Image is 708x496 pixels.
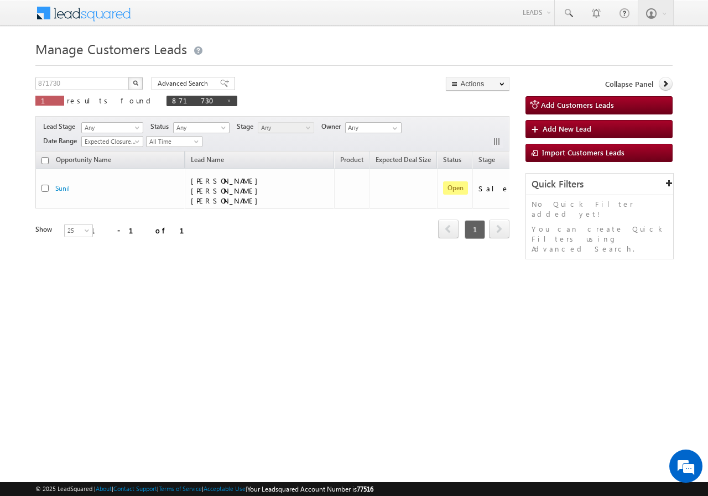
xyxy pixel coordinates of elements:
span: Manage Customers Leads [35,40,187,58]
a: All Time [146,136,202,147]
span: Your Leadsquared Account Number is [247,485,373,493]
span: 77516 [357,485,373,493]
span: Expected Deal Size [376,155,431,164]
span: prev [438,220,459,238]
a: Contact Support [113,485,157,492]
div: Show [35,224,55,234]
a: Expected Deal Size [370,154,436,168]
span: Any [258,123,311,133]
a: next [489,221,509,238]
span: © 2025 LeadSquared | | | | | [35,484,373,494]
span: results found [67,96,155,105]
a: Any [258,122,314,133]
a: Expected Closure Date [81,136,143,147]
p: You can create Quick Filters using Advanced Search. [532,224,668,254]
span: Product [340,155,363,164]
div: 1 - 1 of 1 [91,224,197,237]
span: Lead Stage [43,122,80,132]
span: Expected Closure Date [82,137,139,147]
button: Actions [446,77,509,91]
input: Type to Search [345,122,402,133]
a: Opportunity Name [50,154,117,168]
span: Stage [237,122,258,132]
div: Quick Filters [526,174,673,195]
span: Date Range [43,136,81,146]
a: Stage [473,154,501,168]
span: next [489,220,509,238]
span: 1 [41,96,59,105]
span: Opportunity Name [56,155,111,164]
span: 25 [65,226,94,236]
span: Open [443,181,468,195]
span: Add New Lead [543,124,591,133]
span: Add Customers Leads [541,100,614,109]
div: Sale Marked [478,184,556,194]
span: Import Customers Leads [542,148,624,157]
a: prev [438,221,459,238]
a: Terms of Service [159,485,202,492]
span: Any [82,123,139,133]
a: Any [173,122,230,133]
span: All Time [147,137,199,147]
span: Lead Name [185,154,230,168]
p: No Quick Filter added yet! [532,199,668,219]
a: About [96,485,112,492]
a: Status [438,154,467,168]
span: Status [150,122,173,132]
a: Sunil [55,184,70,192]
span: 1 [465,220,485,239]
span: Collapse Panel [605,79,653,89]
span: 871730 [172,96,221,105]
input: Check all records [41,157,49,164]
span: Advanced Search [158,79,211,88]
a: 25 [64,224,93,237]
span: Owner [321,122,345,132]
a: Any [81,122,143,133]
span: [PERSON_NAME] [PERSON_NAME] [PERSON_NAME] [191,176,263,205]
img: Search [133,80,138,86]
span: Stage [478,155,495,164]
a: Show All Items [387,123,400,134]
span: Any [174,123,226,133]
a: Acceptable Use [204,485,246,492]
